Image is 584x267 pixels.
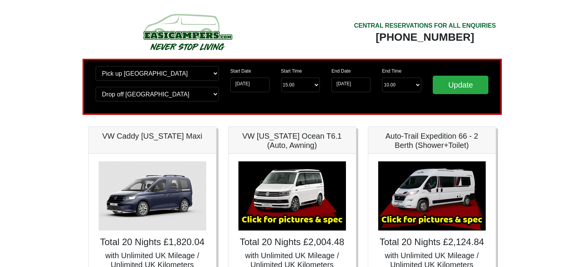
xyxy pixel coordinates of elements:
img: campers-checkout-logo.png [114,11,260,53]
label: Start Time [281,68,302,75]
h4: Total 20 Nights £2,004.48 [236,237,348,248]
label: Start Date [230,68,251,75]
input: Update [433,76,489,94]
div: CENTRAL RESERVATIONS FOR ALL ENQUIRIES [354,21,496,30]
h5: Auto-Trail Expedition 66 - 2 Berth (Shower+Toilet) [376,131,488,150]
img: VW California Ocean T6.1 (Auto, Awning) [238,161,346,231]
label: End Time [382,68,402,75]
h5: VW Caddy [US_STATE] Maxi [96,131,208,141]
h4: Total 20 Nights £2,124.84 [376,237,488,248]
img: Auto-Trail Expedition 66 - 2 Berth (Shower+Toilet) [378,161,486,231]
input: Return Date [331,78,371,92]
label: End Date [331,68,351,75]
div: [PHONE_NUMBER] [354,30,496,44]
h4: Total 20 Nights £1,820.04 [96,237,208,248]
input: Start Date [230,78,270,92]
img: VW Caddy California Maxi [99,161,206,231]
h5: VW [US_STATE] Ocean T6.1 (Auto, Awning) [236,131,348,150]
